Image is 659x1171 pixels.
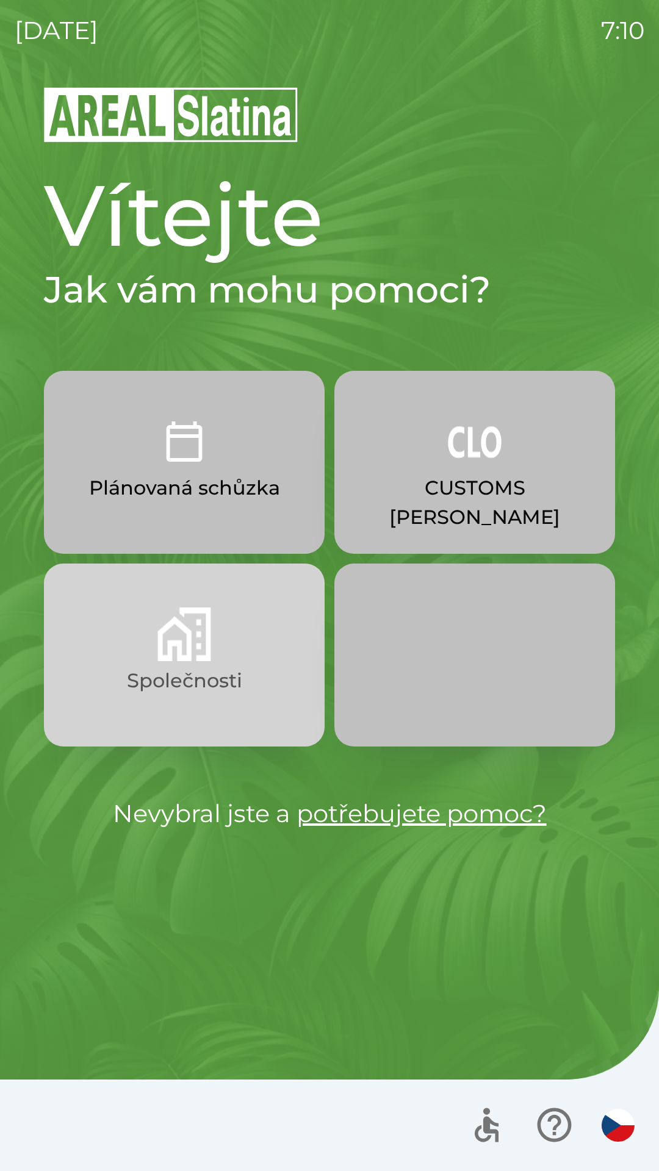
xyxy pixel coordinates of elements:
[44,795,615,832] p: Nevybral jste a
[157,415,211,468] img: 0ea463ad-1074-4378-bee6-aa7a2f5b9440.png
[44,163,615,267] h1: Vítejte
[602,1109,635,1142] img: cs flag
[89,473,280,503] p: Plánovaná schůzka
[297,798,547,828] a: potřebujete pomoc?
[44,85,615,144] img: Logo
[601,12,644,49] p: 7:10
[157,607,211,661] img: 58b4041c-2a13-40f9-aad2-b58ace873f8c.png
[44,267,615,312] h2: Jak vám mohu pomoci?
[364,473,586,532] p: CUSTOMS [PERSON_NAME]
[15,12,98,49] p: [DATE]
[127,666,242,695] p: Společnosti
[448,415,502,468] img: 889875ac-0dea-4846-af73-0927569c3e97.png
[334,371,615,554] button: CUSTOMS [PERSON_NAME]
[44,564,325,747] button: Společnosti
[44,371,325,554] button: Plánovaná schůzka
